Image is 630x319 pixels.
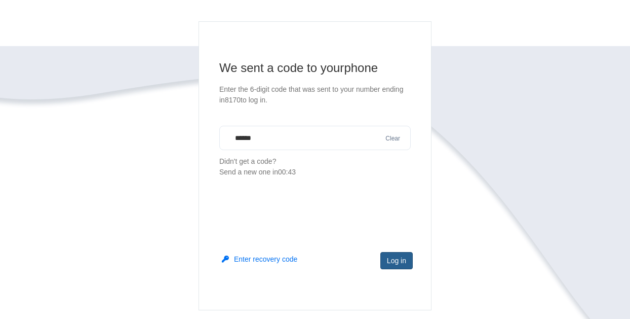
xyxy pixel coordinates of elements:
[380,252,413,269] button: Log in
[219,167,411,178] div: Send a new one in 00:43
[219,60,411,76] h1: We sent a code to your phone
[219,84,411,105] p: Enter the 6-digit code that was sent to your number ending in 8170 to log in.
[222,254,297,264] button: Enter recovery code
[219,156,411,178] p: Didn't get a code?
[382,134,403,144] button: Clear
